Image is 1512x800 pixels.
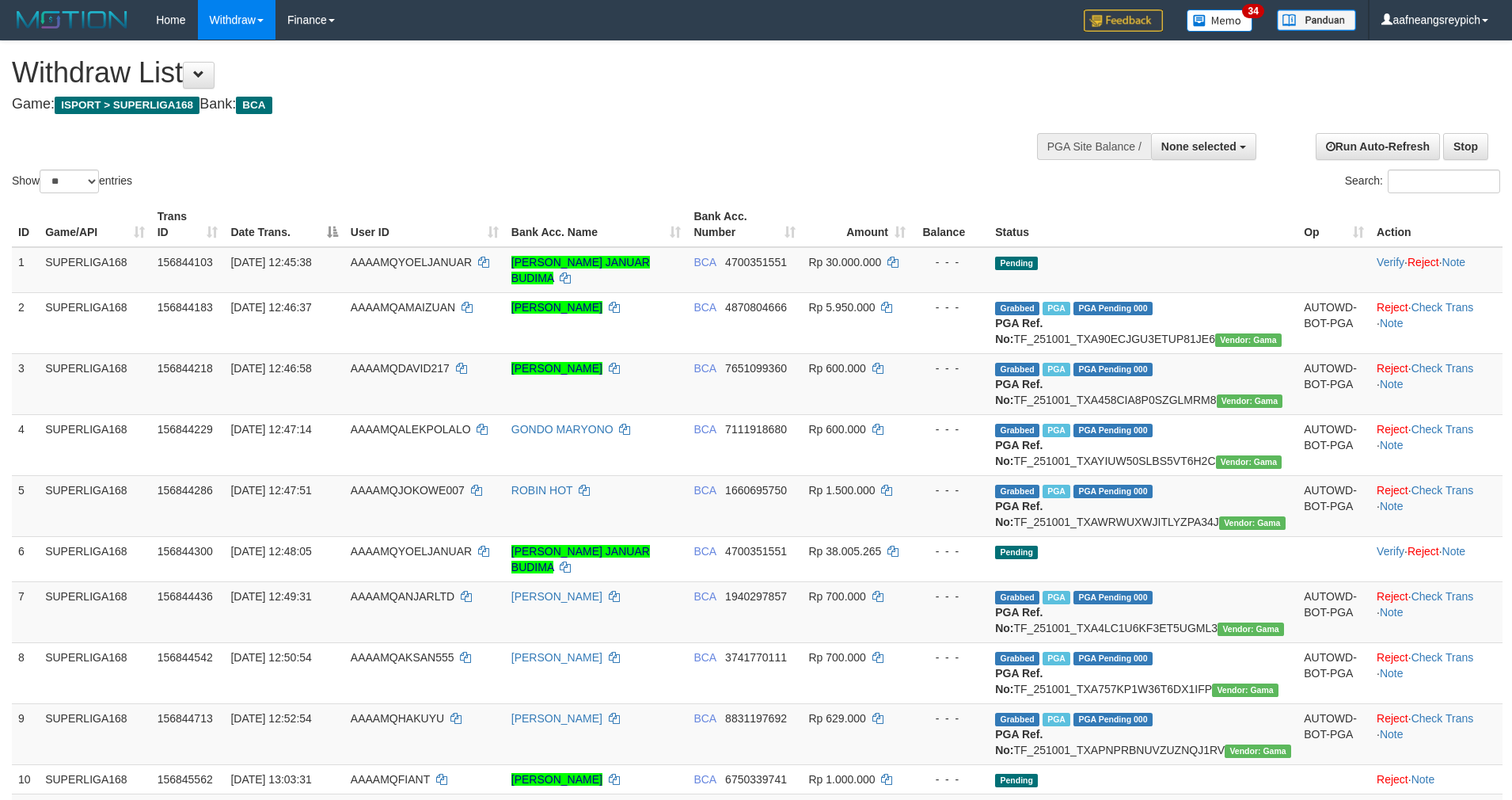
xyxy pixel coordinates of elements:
span: PGA Pending [1073,652,1153,665]
div: - - - [918,299,982,315]
span: 156844713 [158,712,213,725]
td: · · [1370,292,1503,353]
span: [DATE] 12:47:51 [230,484,311,497]
a: Reject [1377,484,1408,497]
td: SUPERLIGA168 [39,642,151,703]
span: AAAAMQFIANT [351,773,430,786]
span: Marked by aafsoycanthlai [1043,591,1070,604]
span: Rp 1.500.000 [808,484,875,497]
span: Grabbed [995,713,1039,726]
a: Check Trans [1411,362,1474,375]
span: Vendor URL: https://trx31.1velocity.biz [1212,684,1278,697]
span: Marked by aafsoycanthlai [1043,363,1070,376]
td: TF_251001_TXA4LC1U6KF3ET5UGML3 [989,581,1297,642]
span: [DATE] 12:50:54 [230,651,311,664]
td: 9 [12,703,39,764]
a: Reject [1408,545,1439,558]
label: Show entries [12,170,132,193]
th: Date Trans.: activate to sort column descending [224,202,344,247]
td: · · [1370,536,1503,581]
span: Pending [995,774,1038,787]
span: Marked by aafsoycanthlai [1043,302,1070,315]
span: [DATE] 12:46:58 [230,362,311,375]
a: [PERSON_NAME] [511,590,602,603]
span: Vendor URL: https://trx31.1velocity.biz [1225,745,1291,758]
span: Grabbed [995,652,1039,665]
td: SUPERLIGA168 [39,703,151,764]
span: AAAAMQAMAIZUAN [351,301,455,314]
span: 156844436 [158,590,213,603]
span: Grabbed [995,591,1039,604]
td: SUPERLIGA168 [39,247,151,293]
a: Stop [1443,133,1488,160]
span: [DATE] 12:48:05 [230,545,311,558]
a: Reject [1377,301,1408,314]
td: TF_251001_TXA90ECJGU3ETUP81JE6 [989,292,1297,353]
span: 156844218 [158,362,213,375]
span: [DATE] 12:49:31 [230,590,311,603]
span: Marked by aafsoycanthlai [1043,424,1070,437]
a: [PERSON_NAME] [511,362,602,375]
a: Check Trans [1411,484,1474,497]
th: ID [12,202,39,247]
div: - - - [918,710,982,726]
span: BCA [693,362,716,375]
a: [PERSON_NAME] [511,712,602,725]
div: PGA Site Balance / [1037,133,1151,160]
span: Vendor URL: https://trx31.1velocity.biz [1217,394,1283,408]
span: Copy 7111918680 to clipboard [725,423,787,436]
button: None selected [1151,133,1256,160]
td: AUTOWD-BOT-PGA [1297,292,1370,353]
span: PGA Pending [1073,424,1153,437]
a: Verify [1377,545,1404,558]
td: AUTOWD-BOT-PGA [1297,581,1370,642]
span: 156844542 [158,651,213,664]
td: 4 [12,414,39,475]
div: - - - [918,421,982,437]
img: MOTION_logo.png [12,8,132,32]
b: PGA Ref. No: [995,317,1043,345]
td: SUPERLIGA168 [39,353,151,414]
span: Rp 600.000 [808,362,865,375]
a: Reject [1377,651,1408,664]
span: PGA Pending [1073,302,1153,315]
span: BCA [693,773,716,786]
a: [PERSON_NAME] JANUAR BUDIMA [511,545,650,573]
td: · · [1370,581,1503,642]
b: PGA Ref. No: [995,728,1043,756]
td: TF_251001_TXA458CIA8P0SZGLMRM8 [989,353,1297,414]
td: 7 [12,581,39,642]
td: · · [1370,247,1503,293]
a: Note [1380,606,1404,619]
th: Action [1370,202,1503,247]
span: PGA Pending [1073,485,1153,498]
span: Grabbed [995,485,1039,498]
span: [DATE] 12:46:37 [230,301,311,314]
td: · · [1370,642,1503,703]
span: BCA [693,423,716,436]
a: Reject [1377,590,1408,603]
span: [DATE] 12:45:38 [230,256,311,269]
a: [PERSON_NAME] [511,301,602,314]
a: Note [1380,378,1404,390]
td: · · [1370,353,1503,414]
div: - - - [918,254,982,270]
span: 156844183 [158,301,213,314]
a: Verify [1377,256,1404,269]
a: GONDO MARYONO [511,423,614,436]
th: Bank Acc. Name: activate to sort column ascending [505,202,688,247]
a: Reject [1377,362,1408,375]
td: 2 [12,292,39,353]
div: - - - [918,543,982,559]
span: 34 [1242,4,1263,18]
td: TF_251001_TXA757KP1W36T6DX1IFP [989,642,1297,703]
span: BCA [693,484,716,497]
span: AAAAMQYOELJANUAR [351,256,472,269]
div: - - - [918,482,982,498]
td: SUPERLIGA168 [39,414,151,475]
a: Check Trans [1411,651,1474,664]
span: [DATE] 12:52:54 [230,712,311,725]
span: Vendor URL: https://trx31.1velocity.biz [1219,516,1286,530]
span: BCA [693,256,716,269]
a: Note [1442,256,1466,269]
